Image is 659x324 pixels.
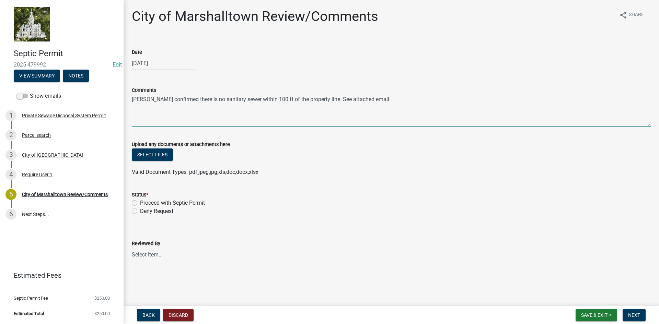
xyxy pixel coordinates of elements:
span: 2025-479992 [14,61,110,68]
a: Estimated Fees [5,268,113,282]
button: Discard [163,309,194,321]
a: Edit [113,61,122,68]
label: Proceed with Septic Permit [140,199,205,207]
span: $250.00 [94,311,110,316]
span: Share [629,11,644,19]
h4: Septic Permit [14,49,118,59]
button: View Summary [14,70,60,82]
button: Notes [63,70,89,82]
div: Require User 1 [22,172,53,177]
wm-modal-confirm: Notes [63,73,89,79]
label: Reviewed By [132,241,160,246]
div: 3 [5,149,16,160]
label: Comments [132,88,156,93]
label: Date [132,50,142,55]
div: 4 [5,169,16,180]
div: Private Sewage Disposal System Permit [22,113,106,118]
div: City of Marshalltown Review/Comments [22,192,108,197]
h1: City of Marshalltown Review/Comments [132,8,378,25]
span: Save & Exit [581,312,608,318]
input: mm/dd/yyyy [132,56,195,70]
label: Upload any documents or attachments here [132,142,230,147]
div: Parcel search [22,133,51,137]
div: City of [GEOGRAPHIC_DATA] [22,153,83,157]
label: Deny Request [140,207,173,215]
label: Show emails [16,92,61,100]
div: 1 [5,110,16,121]
span: Estimated Total [14,311,44,316]
span: Valid Document Types: pdf,jpeg,jpg,xls,doc,docx,xlsx [132,169,258,175]
div: 5 [5,189,16,200]
span: Back [142,312,155,318]
button: Save & Exit [576,309,617,321]
button: Back [137,309,160,321]
img: Marshall County, Iowa [14,7,50,41]
span: Septic Permit Fee [14,296,48,300]
button: shareShare [614,8,649,22]
span: Next [628,312,640,318]
span: $250.00 [94,296,110,300]
div: 2 [5,130,16,141]
wm-modal-confirm: Edit Application Number [113,61,122,68]
div: 6 [5,209,16,220]
button: Select files [132,148,173,161]
wm-modal-confirm: Summary [14,73,60,79]
label: Status [132,193,148,197]
i: share [619,11,627,19]
button: Next [623,309,646,321]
